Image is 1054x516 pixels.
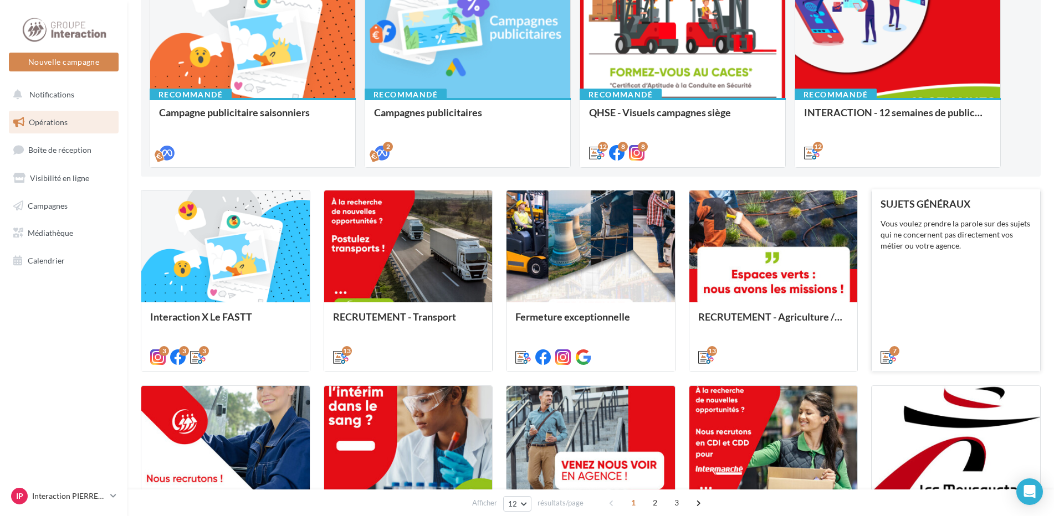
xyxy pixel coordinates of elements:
div: 3 [199,346,209,356]
div: Campagne publicitaire saisonniers [159,107,346,129]
span: Opérations [29,117,68,127]
a: Calendrier [7,249,121,272]
span: IP [16,491,23,502]
div: SUJETS GÉNÉRAUX [881,198,1031,209]
span: 2 [646,494,664,512]
div: Vous voulez prendre la parole sur des sujets qui ne concernent pas directement vos métier ou votr... [881,218,1031,251]
a: Campagnes [7,194,121,218]
span: Campagnes [28,200,68,210]
div: 3 [159,346,169,356]
div: 12 [813,142,823,152]
div: Recommandé [150,89,232,101]
a: Visibilité en ligne [7,167,121,190]
div: 12 [598,142,608,152]
a: IP Interaction PIERRELATTE [9,486,119,507]
button: Nouvelle campagne [9,53,119,71]
span: Notifications [29,90,74,99]
div: 8 [638,142,648,152]
button: Notifications [7,83,116,106]
div: Fermeture exceptionnelle [515,311,666,333]
div: RECRUTEMENT - Transport [333,311,484,333]
div: 13 [707,346,717,356]
button: 12 [503,496,531,512]
a: Médiathèque [7,221,121,245]
span: 12 [508,499,518,508]
div: 7 [889,346,899,356]
div: 2 [383,142,393,152]
div: Recommandé [580,89,662,101]
div: Recommandé [365,89,447,101]
span: Visibilité en ligne [30,173,89,183]
span: 1 [625,494,642,512]
span: 3 [668,494,685,512]
div: 13 [342,346,352,356]
span: résultats/page [538,498,584,508]
div: Campagnes publicitaires [374,107,561,129]
div: Open Intercom Messenger [1016,478,1043,505]
div: INTERACTION - 12 semaines de publication [804,107,991,129]
span: Boîte de réception [28,145,91,154]
div: Interaction X Le FASTT [150,311,301,333]
a: Boîte de réception [7,138,121,162]
div: QHSE - Visuels campagnes siège [589,107,776,129]
div: RECRUTEMENT - Agriculture / Espaces verts [698,311,849,333]
div: Recommandé [795,89,877,101]
p: Interaction PIERRELATTE [32,491,106,502]
span: Afficher [472,498,497,508]
span: Calendrier [28,256,65,265]
span: Médiathèque [28,228,73,238]
div: 3 [179,346,189,356]
div: 8 [618,142,628,152]
a: Opérations [7,111,121,134]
